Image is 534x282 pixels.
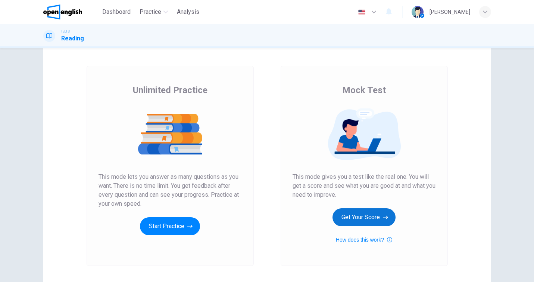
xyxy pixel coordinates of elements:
a: OpenEnglish logo [43,4,100,19]
span: Unlimited Practice [133,84,207,96]
img: Profile picture [412,6,424,18]
span: This mode lets you answer as many questions as you want. There is no time limit. You get feedback... [99,172,242,208]
button: How does this work? [336,235,392,244]
button: Get Your Score [332,208,396,226]
div: [PERSON_NAME] [430,7,470,16]
button: Practice [137,5,171,19]
img: en [357,9,366,15]
span: Mock Test [342,84,386,96]
button: Start Practice [140,217,200,235]
img: OpenEnglish logo [43,4,82,19]
span: This mode gives you a test like the real one. You will get a score and see what you are good at a... [293,172,436,199]
button: Analysis [174,5,202,19]
h1: Reading [61,34,84,43]
span: Analysis [177,7,199,16]
span: Dashboard [102,7,131,16]
span: IELTS [61,29,70,34]
button: Dashboard [99,5,134,19]
span: Practice [140,7,161,16]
